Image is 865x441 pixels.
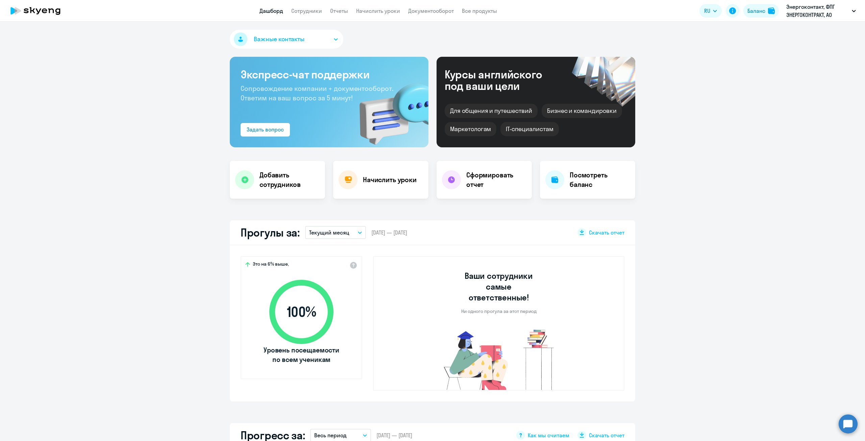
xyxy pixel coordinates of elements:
[528,432,569,439] span: Как мы считаем
[371,229,407,236] span: [DATE] — [DATE]
[330,7,348,14] a: Отчеты
[363,175,417,185] h4: Начислить уроки
[247,125,284,133] div: Задать вопрос
[768,7,775,14] img: balance
[263,304,340,320] span: 100 %
[500,122,559,136] div: IT-специалистам
[350,71,428,147] img: bg-img
[376,432,412,439] span: [DATE] — [DATE]
[461,308,537,314] p: Ни одного прогула за этот период
[589,229,624,236] span: Скачать отчет
[542,104,622,118] div: Бизнес и командировки
[263,345,340,364] span: Уровень посещаемости по всем ученикам
[259,7,283,14] a: Дашборд
[783,3,859,19] button: Энергоконтакт, ФПГ ЭНЕРГОКОНТРАКТ, АО
[743,4,779,18] button: Балансbalance
[699,4,722,18] button: RU
[704,7,710,15] span: RU
[445,104,538,118] div: Для общения и путешествий
[786,3,849,19] p: Энергоконтакт, ФПГ ЭНЕРГОКОНТРАКТ, АО
[431,328,567,390] img: no-truants
[466,170,526,189] h4: Сформировать отчет
[241,123,290,137] button: Задать вопрос
[291,7,322,14] a: Сотрудники
[455,270,542,303] h3: Ваши сотрудники самые ответственные!
[462,7,497,14] a: Все продукты
[445,69,560,92] div: Курсы английского под ваши цели
[309,228,349,237] p: Текущий месяц
[259,170,320,189] h4: Добавить сотрудников
[589,432,624,439] span: Скачать отчет
[305,226,366,239] button: Текущий месяц
[408,7,454,14] a: Документооборот
[241,84,393,102] span: Сопровождение компании + документооборот. Ответим на ваш вопрос за 5 минут!
[314,431,347,439] p: Весь период
[445,122,496,136] div: Маркетологам
[570,170,630,189] h4: Посмотреть баланс
[747,7,765,15] div: Баланс
[254,35,304,44] span: Важные контакты
[241,226,300,239] h2: Прогулы за:
[356,7,400,14] a: Начислить уроки
[230,30,343,49] button: Важные контакты
[253,261,289,269] span: Это на 6% выше,
[241,68,418,81] h3: Экспресс-чат поддержки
